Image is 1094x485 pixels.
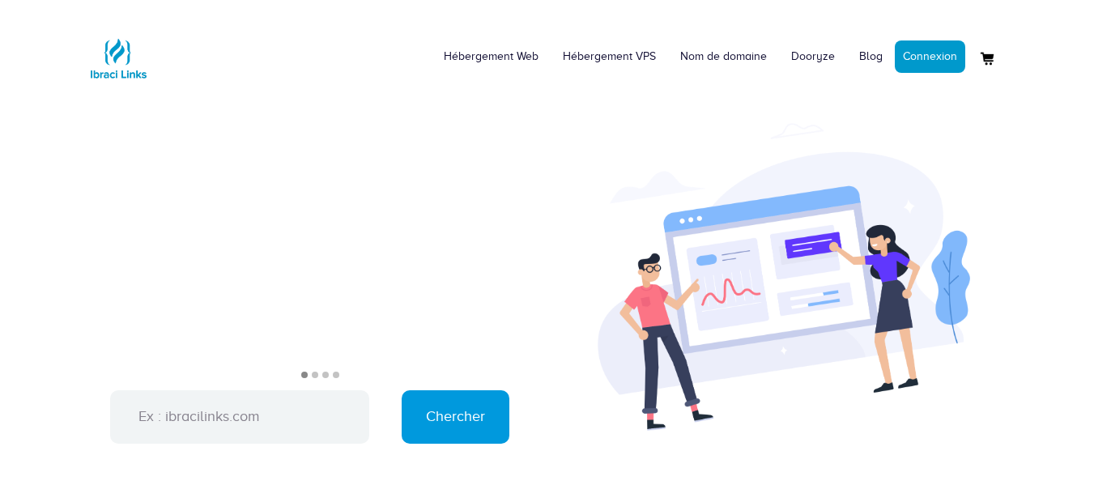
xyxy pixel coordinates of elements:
a: Hébergement Web [432,32,551,81]
a: Logo Ibraci Links [86,12,151,91]
input: Ex : ibracilinks.com [110,390,369,444]
img: Logo Ibraci Links [86,26,151,91]
a: Dooryze [779,32,847,81]
a: Blog [847,32,895,81]
a: Nom de domaine [668,32,779,81]
input: Chercher [402,390,509,444]
a: Connexion [895,40,965,73]
a: Hébergement VPS [551,32,668,81]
